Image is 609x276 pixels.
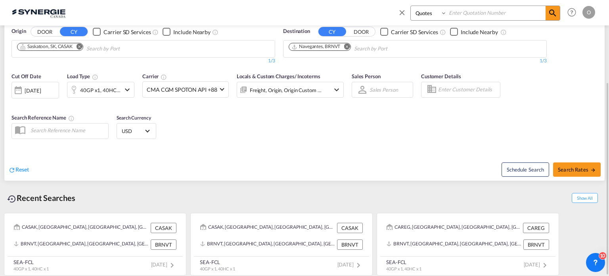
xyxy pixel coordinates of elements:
[391,28,438,36] div: Carrier SD Services
[68,115,75,122] md-icon: Your search will be saved by the below given name
[11,82,59,98] div: [DATE]
[291,43,340,50] div: Navegantes, BRNVT
[67,82,134,98] div: 40GP x1 40HC x1icon-chevron-down
[11,58,275,64] div: 1/3
[337,223,363,233] div: CASAK
[25,87,41,94] div: [DATE]
[67,73,98,79] span: Load Type
[163,27,211,36] md-checkbox: Checkbox No Ink
[337,239,363,250] div: BRNVT
[377,213,559,276] recent-search-card: CAREG, [GEOGRAPHIC_DATA], [GEOGRAPHIC_DATA], [GEOGRAPHIC_DATA], [GEOGRAPHIC_DATA], [GEOGRAPHIC_DA...
[4,15,605,180] div: OriginDOOR CY Checkbox No InkUnchecked: Search for CY (Container Yard) services for all selected ...
[11,73,41,79] span: Cut Off Date
[11,97,17,108] md-datepicker: Select
[15,166,29,173] span: Reset
[167,261,177,270] md-icon: icon-chevron-right
[572,193,598,203] span: Show All
[200,223,335,233] div: CASAK, Saskatoon, SK, Canada, North America, Americas
[13,266,49,271] span: 40GP x 1, 40HC x 1
[548,8,557,18] md-icon: icon-magnify
[4,189,79,207] div: Recent Searches
[86,42,162,55] input: Chips input.
[161,74,167,80] md-icon: The selected Trucker/Carrierwill be displayed in the rate results If the rates are from another f...
[173,28,211,36] div: Include Nearby
[318,27,346,36] button: CY
[11,114,75,121] span: Search Reference Name
[20,43,73,50] div: Saskatoon, SK, CASAK
[7,194,17,204] md-icon: icon-backup-restore
[347,27,375,37] button: DOOR
[103,28,151,36] div: Carrier SD Services
[387,239,521,250] div: BRNVT, Navegantes, Brazil, South America, Americas
[4,213,186,276] recent-search-card: CASAK, [GEOGRAPHIC_DATA], [GEOGRAPHIC_DATA], [GEOGRAPHIC_DATA], [GEOGRAPHIC_DATA], [GEOGRAPHIC_DA...
[16,41,165,55] md-chips-wrap: Chips container. Use arrow keys to select chips.
[450,27,498,36] md-checkbox: Checkbox No Ink
[237,73,320,79] span: Locals & Custom Charges
[200,259,235,266] div: SEA-FCL
[339,43,350,51] button: Remove
[27,124,108,136] input: Search Reference Name
[237,82,344,98] div: Freight Origin Origin Custom Destination Destination Custom Factory Stuffingicon-chevron-down
[337,261,363,268] span: [DATE]
[151,223,176,233] div: CASAK
[147,86,217,94] span: CMA CGM SPOTON API +88
[200,266,235,271] span: 40GP x 1, 40HC x 1
[524,261,550,268] span: [DATE]
[447,6,546,20] input: Enter Quotation Number
[151,239,176,250] div: BRNVT
[8,166,29,174] div: icon-refreshReset
[80,85,121,96] div: 40GP x1 40HC x1
[386,266,421,271] span: 40GP x 1, 40HC x 1
[354,42,429,55] input: Chips input.
[380,27,438,36] md-checkbox: Checkbox No Ink
[354,261,363,270] md-icon: icon-chevron-right
[200,239,335,250] div: BRNVT, Navegantes, Brazil, South America, Americas
[332,85,341,95] md-icon: icon-chevron-down
[283,27,310,35] span: Destination
[352,73,381,79] span: Sales Person
[590,167,596,173] md-icon: icon-arrow-right
[152,29,159,35] md-icon: Unchecked: Search for CY (Container Yard) services for all selected carriers.Checked : Search for...
[540,261,550,270] md-icon: icon-chevron-right
[8,166,15,174] md-icon: icon-refresh
[212,29,218,35] md-icon: Unchecked: Ignores neighbouring ports when fetching rates.Checked : Includes neighbouring ports w...
[190,213,373,276] recent-search-card: CASAK, [GEOGRAPHIC_DATA], [GEOGRAPHIC_DATA], [GEOGRAPHIC_DATA], [GEOGRAPHIC_DATA], [GEOGRAPHIC_DA...
[121,125,152,137] md-select: Select Currency: $ USDUnited States Dollar
[14,239,149,250] div: BRNVT, Navegantes, Brazil, South America, Americas
[295,73,320,79] span: / Incoterms
[398,6,410,25] span: icon-close
[151,261,177,268] span: [DATE]
[20,43,74,50] div: Press delete to remove this chip.
[142,73,167,79] span: Carrier
[558,166,596,173] span: Search Rates
[122,127,144,135] span: USD
[440,29,446,35] md-icon: Unchecked: Search for CY (Container Yard) services for all selected carriers.Checked : Search for...
[461,28,498,36] div: Include Nearby
[250,85,322,96] div: Freight Origin Origin Custom Destination Destination Custom Factory Stuffing
[123,85,132,95] md-icon: icon-chevron-down
[398,8,406,17] md-icon: icon-close
[291,43,342,50] div: Press delete to remove this chip.
[523,223,549,233] div: CAREG
[117,115,151,121] span: Search Currency
[582,6,595,19] div: O
[565,6,578,19] span: Help
[92,74,98,80] md-icon: icon-information-outline
[386,259,421,266] div: SEA-FCL
[287,41,433,55] md-chips-wrap: Chips container. Use arrow keys to select chips.
[71,43,83,51] button: Remove
[14,223,149,233] div: CASAK, Saskatoon, SK, Canada, North America, Americas
[565,6,582,20] div: Help
[369,84,399,95] md-select: Sales Person
[31,27,59,37] button: DOOR
[421,73,461,79] span: Customer Details
[93,27,151,36] md-checkbox: Checkbox No Ink
[11,27,26,35] span: Origin
[13,259,49,266] div: SEA-FCL
[523,239,549,250] div: BRNVT
[438,84,498,96] input: Enter Customer Details
[546,6,560,20] span: icon-magnify
[387,223,521,233] div: CAREG, Regina, SK, Canada, North America, Americas
[283,58,547,64] div: 1/3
